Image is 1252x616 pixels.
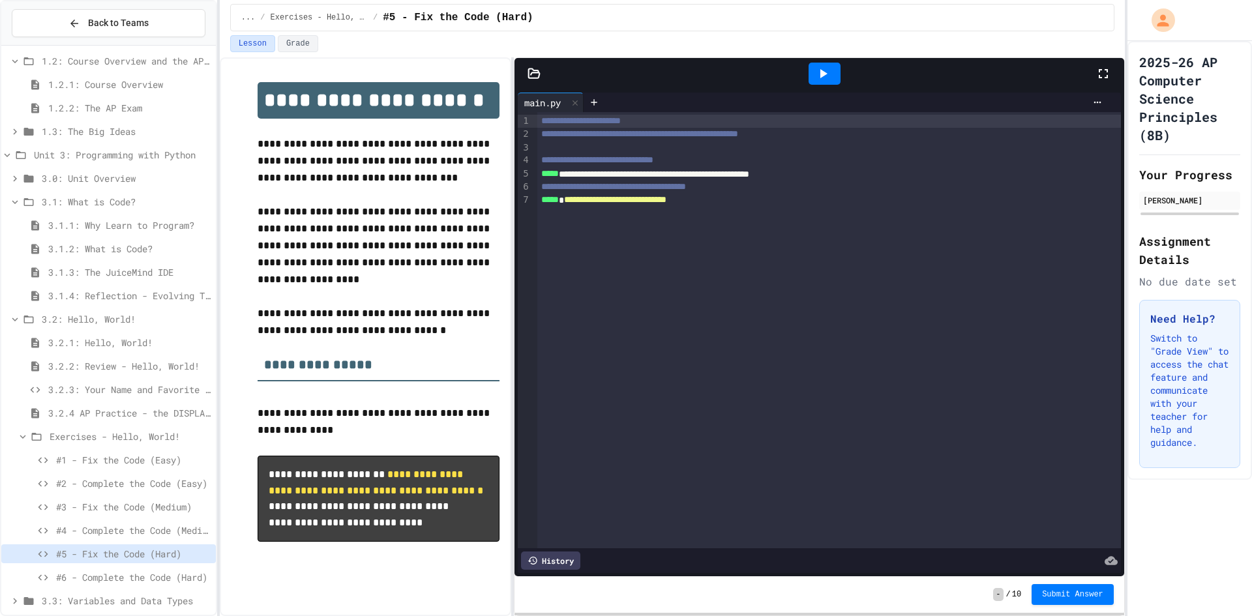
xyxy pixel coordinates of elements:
[88,16,149,30] span: Back to Teams
[48,218,211,232] span: 3.1.1: Why Learn to Program?
[56,523,211,537] span: #4 - Complete the Code (Medium)
[260,12,265,23] span: /
[48,242,211,256] span: 3.1.2: What is Code?
[1138,5,1178,35] div: My Account
[241,12,256,23] span: ...
[42,594,211,608] span: 3.3: Variables and Data Types
[48,336,211,349] span: 3.2.1: Hello, World!
[48,289,211,302] span: 3.1.4: Reflection - Evolving Technology
[42,195,211,209] span: 3.1: What is Code?
[518,93,584,112] div: main.py
[56,547,211,561] span: #5 - Fix the Code (Hard)
[1150,332,1229,449] p: Switch to "Grade View" to access the chat feature and communicate with your teacher for help and ...
[48,265,211,279] span: 3.1.3: The JuiceMind IDE
[56,453,211,467] span: #1 - Fix the Code (Easy)
[42,125,211,138] span: 1.3: The Big Ideas
[1139,232,1240,269] h2: Assignment Details
[1042,589,1103,600] span: Submit Answer
[373,12,378,23] span: /
[230,35,275,52] button: Lesson
[48,406,211,420] span: 3.2.4 AP Practice - the DISPLAY Procedure
[48,359,211,373] span: 3.2.2: Review - Hello, World!
[1150,311,1229,327] h3: Need Help?
[518,128,531,141] div: 2
[42,54,211,68] span: 1.2: Course Overview and the AP Exam
[1139,274,1240,289] div: No due date set
[518,141,531,154] div: 3
[1139,166,1240,184] h2: Your Progress
[518,115,531,128] div: 1
[50,430,211,443] span: Exercises - Hello, World!
[48,383,211,396] span: 3.2.3: Your Name and Favorite Movie
[48,101,211,115] span: 1.2.2: The AP Exam
[518,194,531,207] div: 7
[518,168,531,181] div: 5
[56,570,211,584] span: #6 - Complete the Code (Hard)
[12,9,205,37] button: Back to Teams
[993,588,1003,601] span: -
[42,312,211,326] span: 3.2: Hello, World!
[34,148,211,162] span: Unit 3: Programming with Python
[518,181,531,194] div: 6
[42,171,211,185] span: 3.0: Unit Overview
[518,154,531,167] div: 4
[56,477,211,490] span: #2 - Complete the Code (Easy)
[1143,194,1236,206] div: [PERSON_NAME]
[1012,589,1021,600] span: 10
[1139,53,1240,144] h1: 2025-26 AP Computer Science Principles (8B)
[383,10,533,25] span: #5 - Fix the Code (Hard)
[48,78,211,91] span: 1.2.1: Course Overview
[1032,584,1114,605] button: Submit Answer
[521,551,580,570] div: History
[518,96,567,110] div: main.py
[278,35,318,52] button: Grade
[56,500,211,514] span: #3 - Fix the Code (Medium)
[1006,589,1011,600] span: /
[271,12,368,23] span: Exercises - Hello, World!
